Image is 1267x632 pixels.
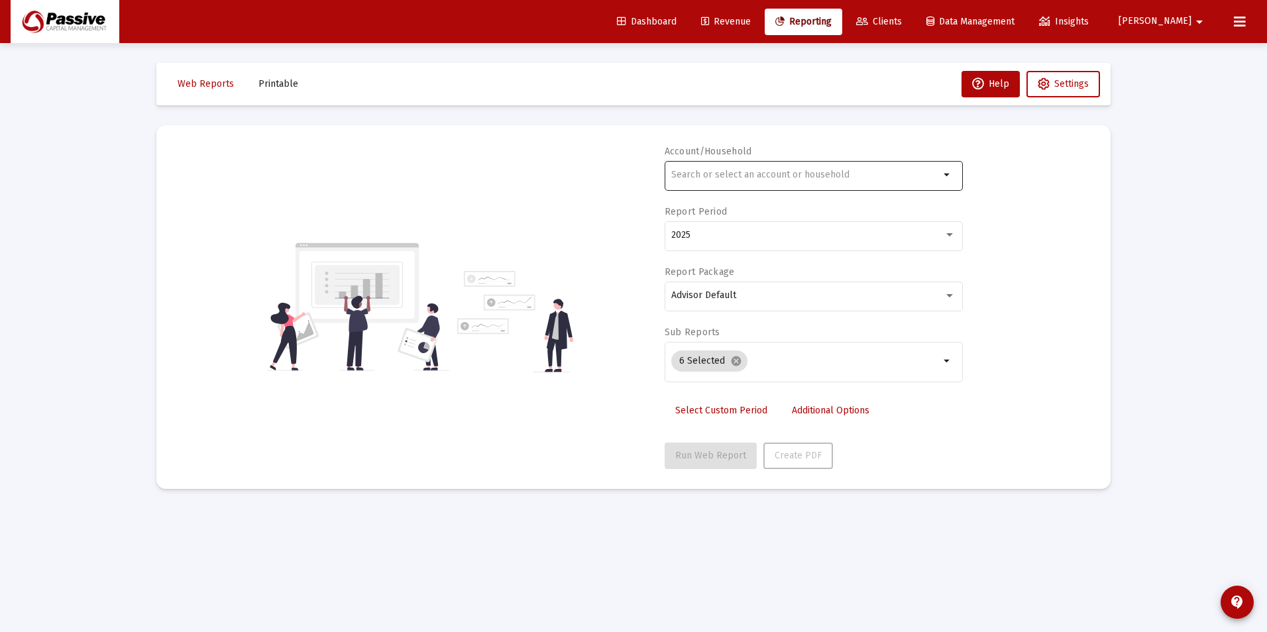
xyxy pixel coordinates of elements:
[940,353,956,369] mat-icon: arrow_drop_down
[792,405,869,416] span: Additional Options
[665,327,720,338] label: Sub Reports
[926,16,1015,27] span: Data Management
[775,16,832,27] span: Reporting
[775,450,822,461] span: Create PDF
[1191,9,1207,35] mat-icon: arrow_drop_down
[1026,71,1100,97] button: Settings
[665,206,728,217] label: Report Period
[690,9,761,35] a: Revenue
[940,167,956,183] mat-icon: arrow_drop_down
[671,290,736,301] span: Advisor Default
[1103,8,1223,34] button: [PERSON_NAME]
[665,443,757,469] button: Run Web Report
[730,355,742,367] mat-icon: cancel
[671,348,940,374] mat-chip-list: Selection
[765,9,842,35] a: Reporting
[962,71,1020,97] button: Help
[258,78,298,89] span: Printable
[178,78,234,89] span: Web Reports
[1039,16,1089,27] span: Insights
[671,229,690,240] span: 2025
[457,271,573,372] img: reporting-alt
[675,405,767,416] span: Select Custom Period
[1119,16,1191,27] span: [PERSON_NAME]
[267,241,449,372] img: reporting
[665,146,752,157] label: Account/Household
[1054,78,1089,89] span: Settings
[248,71,309,97] button: Printable
[665,266,735,278] label: Report Package
[671,170,940,180] input: Search or select an account or household
[675,450,746,461] span: Run Web Report
[167,71,245,97] button: Web Reports
[617,16,677,27] span: Dashboard
[916,9,1025,35] a: Data Management
[1028,9,1099,35] a: Insights
[972,78,1009,89] span: Help
[1229,594,1245,610] mat-icon: contact_support
[763,443,833,469] button: Create PDF
[671,350,747,372] mat-chip: 6 Selected
[846,9,912,35] a: Clients
[606,9,687,35] a: Dashboard
[21,9,109,35] img: Dashboard
[701,16,751,27] span: Revenue
[856,16,902,27] span: Clients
